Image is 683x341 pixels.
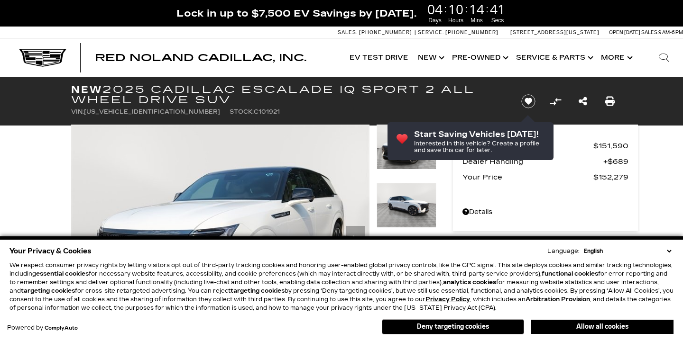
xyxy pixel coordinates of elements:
a: Privacy Policy [425,296,470,303]
span: VIN: [71,108,84,115]
span: Sales: [338,29,358,36]
span: Your Privacy & Cookies [9,244,92,258]
a: Details [462,206,628,219]
span: MSRP [462,139,593,153]
strong: analytics cookies [443,279,496,286]
a: EV Test Drive [345,39,413,77]
span: Lock in up to $7,500 EV Savings by [DATE]. [176,7,416,19]
span: Mins [468,16,486,25]
span: 04 [426,2,444,16]
span: [PHONE_NUMBER] [445,29,498,36]
a: Print this New 2025 Cadillac ESCALADE IQ Sport 2 All Wheel Drive SUV [605,95,615,108]
span: Stock: [230,108,254,115]
span: : [444,2,447,16]
button: Save vehicle [518,94,539,109]
span: Sales: [641,29,658,36]
strong: targeting cookies [21,287,75,294]
div: Powered by [7,325,78,331]
span: 9 AM-6 PM [658,29,683,36]
a: Service: [PHONE_NUMBER] [415,30,501,35]
span: 41 [489,2,507,16]
a: Pre-Owned [447,39,511,77]
span: : [465,2,468,16]
h1: 2025 Cadillac ESCALADE IQ Sport 2 All Wheel Drive SUV [71,84,505,105]
button: More [596,39,636,77]
button: Allow all cookies [531,320,674,334]
span: [US_VEHICLE_IDENTIFICATION_NUMBER] [84,108,220,115]
a: Your Price $152,279 [462,170,628,184]
a: [STREET_ADDRESS][US_STATE] [510,29,600,36]
strong: targeting cookies [231,287,285,294]
strong: Arbitration Provision [526,296,590,303]
span: : [486,2,489,16]
strong: essential cookies [36,270,89,277]
a: MSRP $151,590 [462,139,628,153]
p: We respect consumer privacy rights by letting visitors opt out of third-party tracking cookies an... [9,261,674,312]
span: Red Noland Cadillac, Inc. [95,52,306,63]
div: Next [346,226,365,254]
img: New 2025 Summit White Cadillac Sport 2 image 2 [377,183,436,228]
button: Compare vehicle [548,94,563,108]
span: 10 [447,2,465,16]
strong: functional cookies [542,270,598,277]
a: Service & Parts [511,39,596,77]
span: Dealer Handling [462,155,603,168]
span: Hours [447,16,465,25]
a: Dealer Handling $689 [462,155,628,168]
strong: New [71,84,102,95]
a: Red Noland Cadillac, Inc. [95,53,306,63]
button: Deny targeting cookies [382,319,524,334]
img: Cadillac Dark Logo with Cadillac White Text [19,49,66,67]
a: New [413,39,447,77]
a: Sales: [PHONE_NUMBER] [338,30,415,35]
select: Language Select [581,247,674,255]
span: $151,590 [593,139,628,153]
span: Your Price [462,170,593,184]
span: $152,279 [593,170,628,184]
span: [PHONE_NUMBER] [359,29,412,36]
a: Share this New 2025 Cadillac ESCALADE IQ Sport 2 All Wheel Drive SUV [579,95,587,108]
div: Language: [547,248,580,254]
span: C101921 [254,108,280,115]
span: Days [426,16,444,25]
img: New 2025 Summit White Cadillac Sport 2 image 1 [377,125,436,170]
a: Close [667,5,678,16]
a: ComplyAuto [45,325,78,331]
span: Service: [418,29,444,36]
span: Secs [489,16,507,25]
span: $689 [603,155,628,168]
span: 14 [468,2,486,16]
span: Open [DATE] [609,29,640,36]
